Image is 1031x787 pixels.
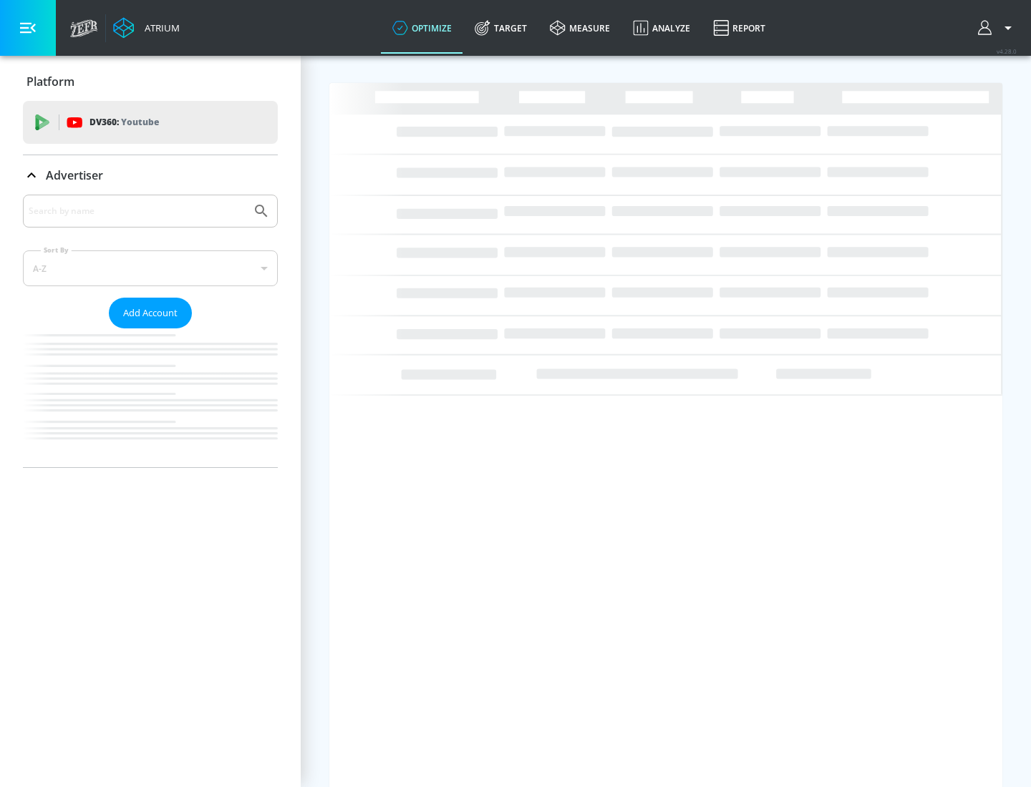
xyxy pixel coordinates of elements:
p: DV360: [89,114,159,130]
div: Platform [23,62,278,102]
a: Report [702,2,777,54]
p: Platform [26,74,74,89]
span: v 4.28.0 [997,47,1017,55]
div: Advertiser [23,155,278,195]
a: Analyze [621,2,702,54]
span: Add Account [123,305,178,321]
a: Target [463,2,538,54]
a: optimize [381,2,463,54]
p: Advertiser [46,167,103,183]
div: Atrium [139,21,180,34]
a: measure [538,2,621,54]
p: Youtube [121,114,159,129]
input: Search by name [29,202,246,220]
div: A-Z [23,250,278,286]
a: Atrium [113,17,180,39]
label: Sort By [41,245,72,255]
button: Add Account [109,298,192,328]
div: Advertiser [23,195,278,467]
div: DV360: Youtube [23,101,278,144]
nav: list of Advertiser [23,328,278,467]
